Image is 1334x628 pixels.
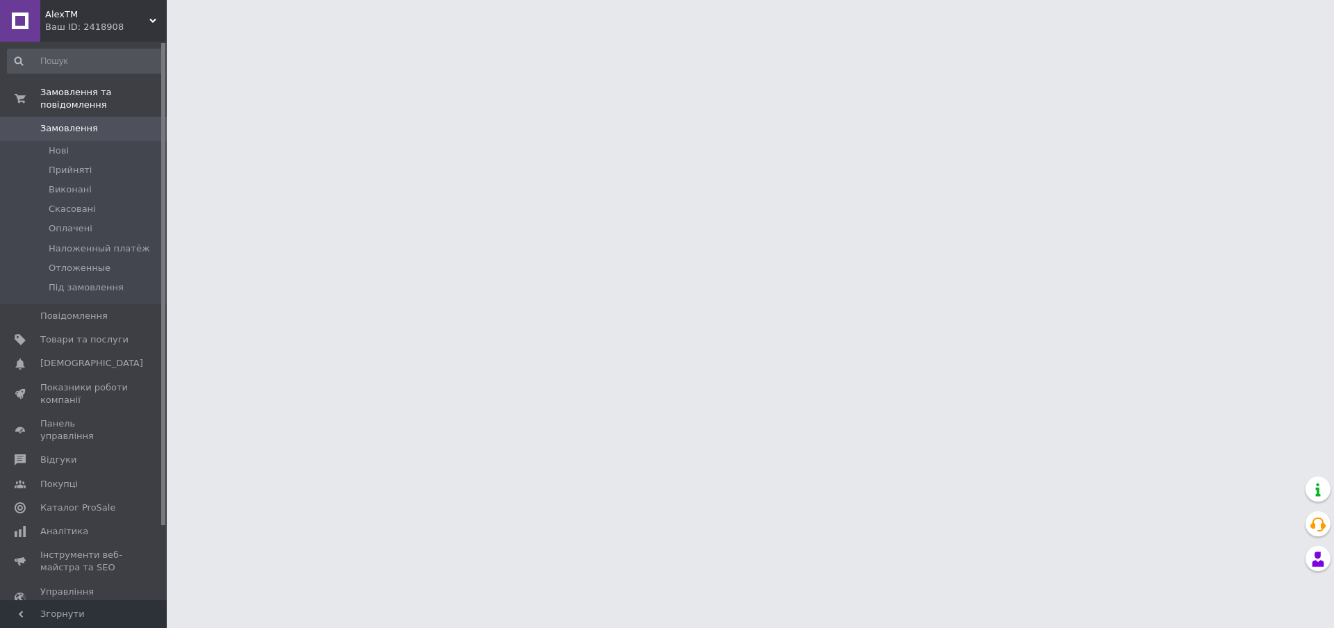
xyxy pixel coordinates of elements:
span: Прийняті [49,164,92,176]
span: AlexTM [45,8,149,21]
div: Ваш ID: 2418908 [45,21,167,33]
span: Нові [49,144,69,157]
span: Скасовані [49,203,96,215]
span: Виконані [49,183,92,196]
span: Отложенные [49,262,110,274]
span: Покупці [40,478,78,490]
span: Замовлення [40,122,98,135]
span: Наложенный платёж [49,242,150,255]
span: Під замовлення [49,281,124,294]
span: Аналітика [40,525,88,538]
span: Панель управління [40,418,129,443]
span: Управління сайтом [40,586,129,611]
span: Показники роботи компанії [40,381,129,406]
span: Оплачені [49,222,92,235]
span: Інструменти веб-майстра та SEO [40,549,129,574]
input: Пошук [7,49,164,74]
span: Повідомлення [40,310,108,322]
span: Замовлення та повідомлення [40,86,167,111]
span: Відгуки [40,454,76,466]
span: Каталог ProSale [40,502,115,514]
span: [DEMOGRAPHIC_DATA] [40,357,143,370]
span: Товари та послуги [40,333,129,346]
